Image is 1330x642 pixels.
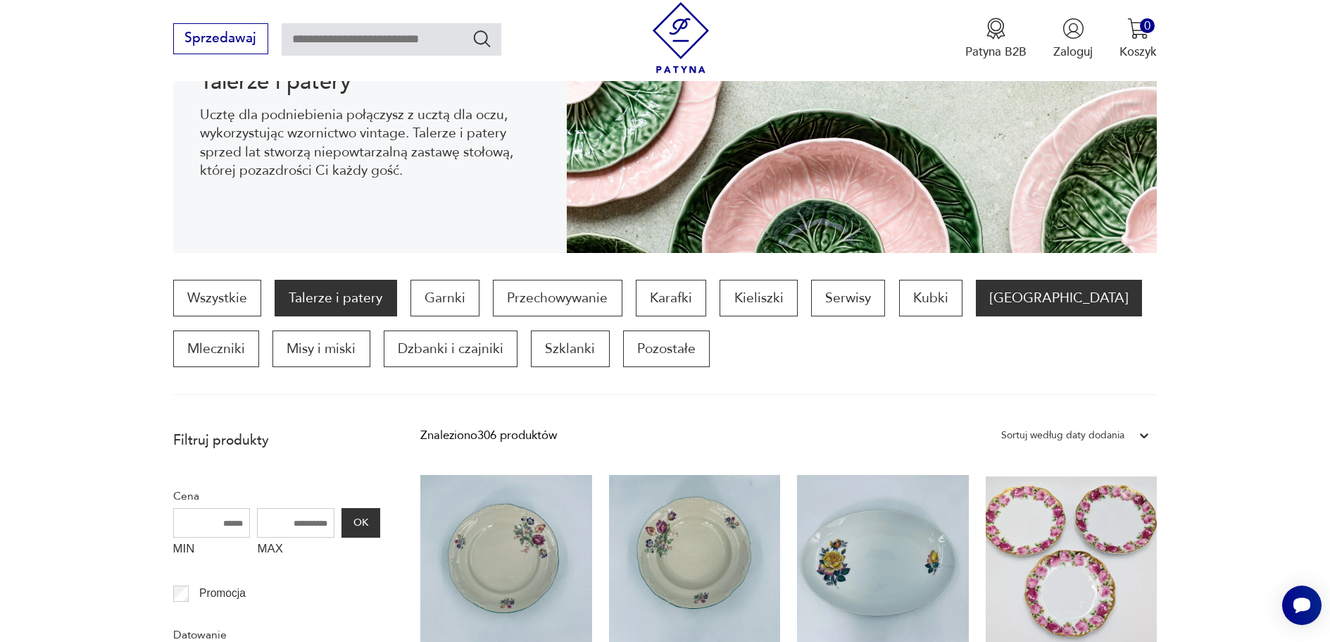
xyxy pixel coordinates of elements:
h1: Talerze i patery [200,72,539,92]
a: Dzbanki i czajniki [384,331,517,367]
iframe: Smartsupp widget button [1282,586,1322,625]
button: Patyna B2B [965,18,1027,60]
button: OK [341,508,379,538]
button: Szukaj [472,28,492,49]
p: Filtruj produkty [173,431,380,450]
a: Ikona medaluPatyna B2B [965,18,1027,60]
img: Ikona medalu [985,18,1007,39]
a: Serwisy [811,280,885,316]
div: Sortuj według daty dodania [1001,426,1124,445]
a: Przechowywanie [493,280,622,316]
a: Karafki [636,280,706,316]
img: Ikona koszyka [1127,18,1149,39]
p: Zaloguj [1053,44,1093,60]
button: Sprzedawaj [173,23,268,54]
a: [GEOGRAPHIC_DATA] [976,280,1142,316]
a: Garnki [410,280,479,316]
a: Sprzedawaj [173,34,268,45]
div: Znaleziono 306 produktów [420,426,557,445]
button: 0Koszyk [1119,18,1157,60]
p: Ucztę dla podniebienia połączysz z ucztą dla oczu, wykorzystując wzornictwo vintage. Talerze i pa... [200,106,539,180]
p: Patyna B2B [965,44,1027,60]
p: Promocja [199,584,246,603]
label: MIN [173,538,251,564]
img: Patyna - sklep z meblami i dekoracjami vintage [646,2,717,73]
a: Misy i miski [272,331,370,367]
p: Cena [173,487,380,505]
button: Zaloguj [1053,18,1093,60]
a: Szklanki [531,331,609,367]
a: Kubki [899,280,962,316]
img: Ikonka użytkownika [1062,18,1084,39]
a: Pozostałe [623,331,710,367]
p: Koszyk [1119,44,1157,60]
a: Mleczniki [173,331,259,367]
div: 0 [1140,18,1155,33]
a: Kieliszki [720,280,797,316]
a: Wszystkie [173,280,261,316]
a: Talerze i patery [275,280,396,316]
label: MAX [257,538,334,564]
